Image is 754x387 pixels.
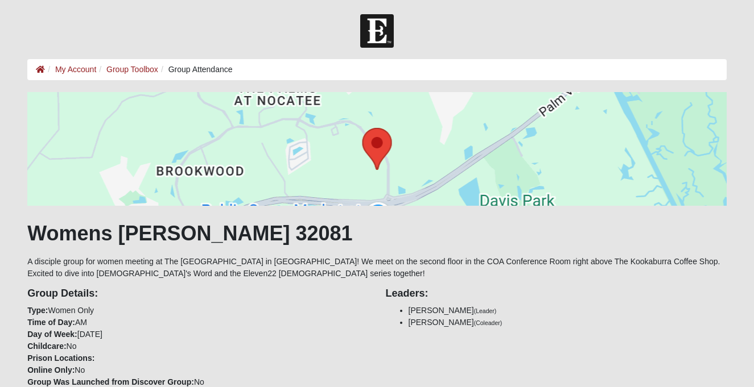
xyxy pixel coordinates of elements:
strong: Type: [27,306,48,315]
small: (Leader) [474,307,497,314]
strong: Day of Week: [27,330,77,339]
a: My Account [55,65,96,74]
strong: Childcare: [27,342,66,351]
li: [PERSON_NAME] [409,305,727,317]
h4: Group Details: [27,288,368,300]
strong: Time of Day: [27,318,75,327]
small: (Coleader) [474,319,502,326]
a: Group Toolbox [106,65,158,74]
li: Group Attendance [158,64,233,76]
strong: Prison Locations: [27,353,94,363]
strong: Online Only: [27,365,75,374]
h1: Womens [PERSON_NAME] 32081 [27,221,727,245]
h4: Leaders: [386,288,727,300]
li: [PERSON_NAME] [409,317,727,328]
img: Church of Eleven22 Logo [360,14,394,48]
